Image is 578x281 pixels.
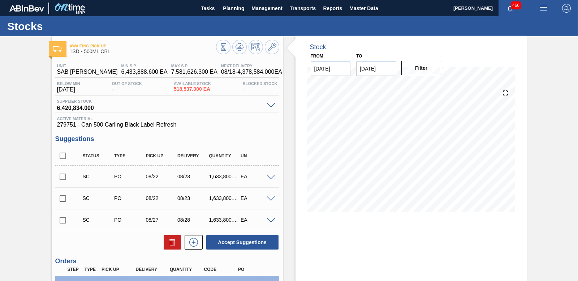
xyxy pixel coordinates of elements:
input: mm/dd/yyyy [356,61,396,76]
button: Filter [401,61,441,75]
span: 7,581,626.300 EA [171,69,217,75]
button: Update Chart [232,40,247,54]
span: Available Stock [174,81,211,86]
div: 08/23/2025 [176,195,210,201]
span: Next Delivery [221,64,282,68]
div: 1,633,800.000 [207,217,242,223]
input: mm/dd/yyyy [311,61,351,76]
div: Type [83,267,100,272]
span: Supplier Stock [57,99,263,103]
div: Pick up [100,267,137,272]
span: 08/18 - 4,378,584.000 EA [221,69,282,75]
span: 1SD - 500ML CBL [70,49,216,54]
div: Purchase order [112,195,147,201]
label: From [311,54,323,59]
span: Out Of Stock [112,81,142,86]
span: 518,537.000 EA [174,86,211,92]
button: Accept Suggestions [206,235,279,250]
h1: Stocks [7,22,135,30]
span: Master Data [349,4,378,13]
img: Ícone [53,46,62,52]
div: 08/28/2025 [176,217,210,223]
div: EA [239,195,273,201]
span: Reports [323,4,342,13]
span: Awaiting Pick Up [70,44,216,48]
span: Active Material [57,116,277,121]
span: 6,420,834.000 [57,103,263,111]
span: Tasks [200,4,216,13]
span: Unit [57,64,118,68]
span: Planning [223,4,244,13]
img: userActions [539,4,548,13]
div: 1,633,800.000 [207,195,242,201]
div: Purchase order [112,174,147,179]
div: UN [239,153,273,158]
div: Step [66,267,83,272]
div: - [241,81,279,93]
span: MIN S.P. [121,64,168,68]
button: Go to Master Data / General [265,40,279,54]
div: Suggestion Created [81,217,116,223]
img: TNhmsLtSVTkK8tSr43FrP2fwEKptu5GPRR3wAAAABJRU5ErkJggg== [9,5,44,12]
div: Accept Suggestions [203,234,279,250]
span: Transports [290,4,316,13]
span: Blocked Stock [243,81,277,86]
div: 1,633,800.000 [207,174,242,179]
button: Schedule Inventory [249,40,263,54]
div: 08/22/2025 [144,174,179,179]
h3: Orders [55,257,279,265]
div: New suggestion [181,235,203,250]
div: Pick up [144,153,179,158]
div: Purchase order [112,217,147,223]
span: 279751 - Can 500 Carling Black Label Refresh [57,122,277,128]
div: Quantity [207,153,242,158]
div: EA [239,217,273,223]
img: Logout [562,4,571,13]
div: Code [202,267,240,272]
label: to [356,54,362,59]
span: 466 [511,1,521,9]
span: SAB [PERSON_NAME] [57,69,118,75]
div: Quantity [168,267,206,272]
div: Stock [310,43,326,51]
div: 08/23/2025 [176,174,210,179]
span: MAX S.P. [171,64,217,68]
div: Status [81,153,116,158]
div: Delivery [176,153,210,158]
button: Stocks Overview [216,40,230,54]
div: EA [239,174,273,179]
span: 6,433,888.600 EA [121,69,168,75]
div: PO [236,267,274,272]
span: [DATE] [57,86,80,93]
div: Suggestion Created [81,174,116,179]
div: Delete Suggestions [160,235,181,250]
div: 08/27/2025 [144,217,179,223]
button: Notifications [499,3,522,13]
div: - [110,81,144,93]
span: Management [251,4,282,13]
div: 08/22/2025 [144,195,179,201]
span: Below Min [57,81,80,86]
div: Delivery [134,267,172,272]
div: Suggestion Created [81,195,116,201]
h3: Suggestions [55,135,279,143]
div: Type [112,153,147,158]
